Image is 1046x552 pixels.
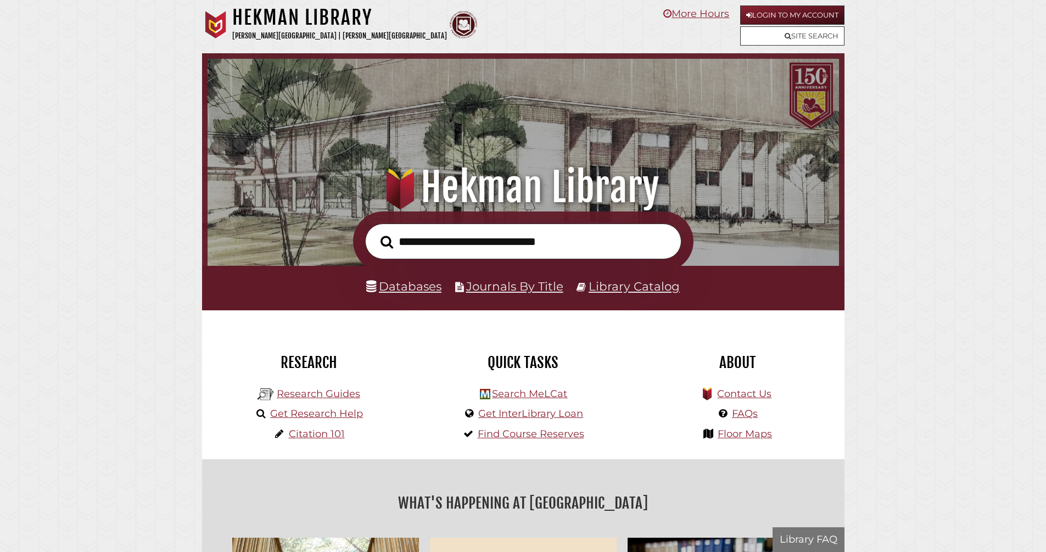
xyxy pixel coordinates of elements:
a: Search MeLCat [492,388,567,400]
a: Journals By Title [466,279,563,293]
h2: Research [210,353,408,372]
a: Contact Us [717,388,771,400]
h1: Hekman Library [232,5,447,30]
a: FAQs [732,408,758,420]
h2: About [639,353,836,372]
a: Site Search [740,26,844,46]
h1: Hekman Library [223,163,823,211]
a: Databases [366,279,441,293]
i: Search [381,235,393,249]
img: Hekman Library Logo [258,386,274,403]
a: Get Research Help [270,408,363,420]
a: Login to My Account [740,5,844,25]
img: Calvin Theological Seminary [450,11,477,38]
a: Research Guides [277,388,360,400]
button: Search [375,232,399,252]
a: Citation 101 [289,428,345,440]
a: Get InterLibrary Loan [478,408,583,420]
img: Calvin University [202,11,230,38]
p: [PERSON_NAME][GEOGRAPHIC_DATA] | [PERSON_NAME][GEOGRAPHIC_DATA] [232,30,447,42]
a: More Hours [663,8,729,20]
h2: What's Happening at [GEOGRAPHIC_DATA] [210,490,836,516]
a: Find Course Reserves [478,428,584,440]
a: Library Catalog [589,279,680,293]
a: Floor Maps [718,428,772,440]
h2: Quick Tasks [424,353,622,372]
img: Hekman Library Logo [480,389,490,399]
